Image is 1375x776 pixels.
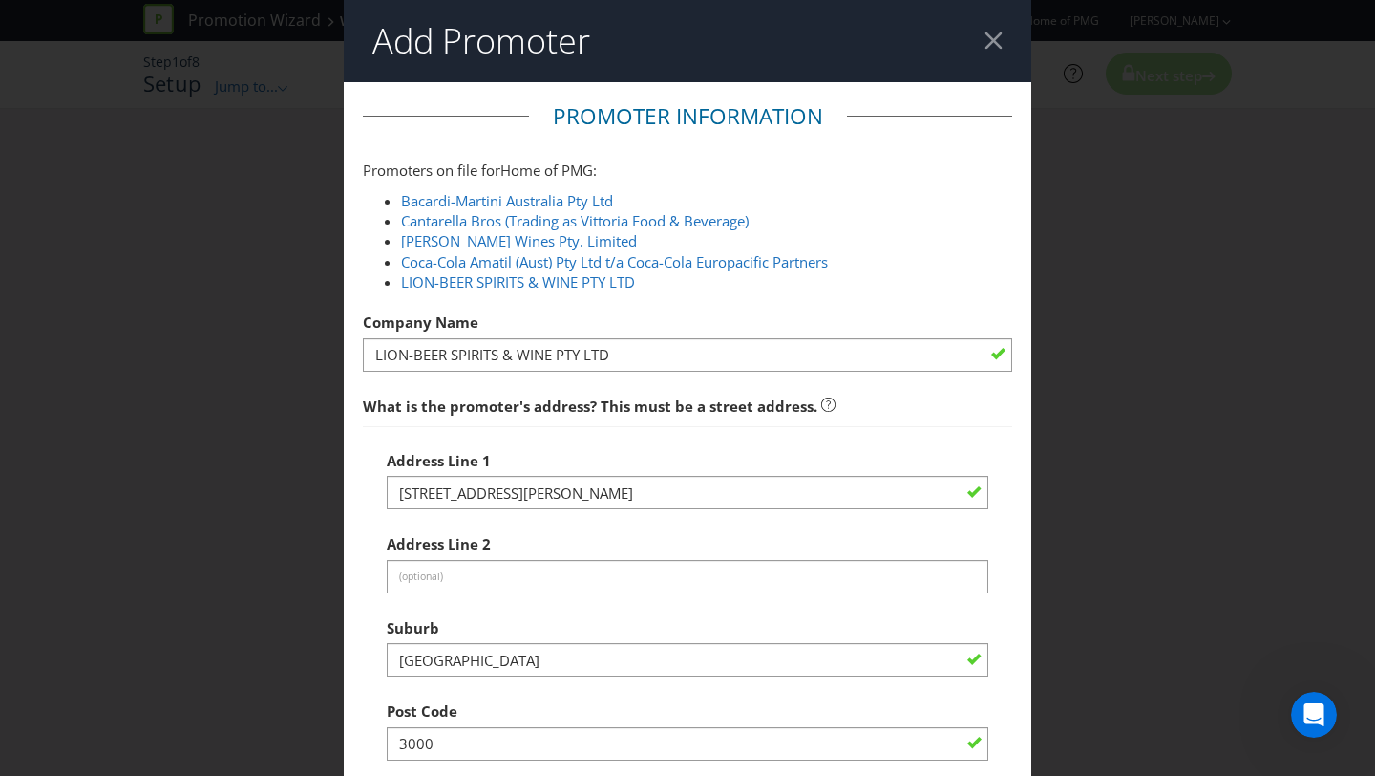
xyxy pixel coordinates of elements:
span: Company Name [363,313,478,332]
img: Profile image for Khris [22,67,60,105]
div: [PERSON_NAME] [68,157,179,177]
span: Home [44,629,83,642]
iframe: Intercom live chat [1291,692,1337,738]
a: Bacardi-Martini Australia Pty Ltd [401,191,613,210]
input: e.g. Company Name [363,338,1012,372]
span: : [593,161,597,180]
a: LION-BEER SPIRITS & WINE PTY LTD [401,272,635,291]
span: Suburb [387,618,439,637]
span: Welcome to Plexus, [PERSON_NAME]! 👋 If you ever need any help using the platform, you can chat to... [68,68,1241,83]
span: What is the promoter's address? This must be a street address. [363,397,817,416]
span: Address Line 1 [387,451,491,470]
div: [PERSON_NAME] [68,86,179,106]
input: e.g. Melbourne [387,643,988,677]
button: Help [255,581,382,657]
a: Cantarella Bros (Trading as Vittoria Food & Beverage) [401,211,749,230]
div: • 2h ago [182,157,237,177]
legend: Promoter Information [529,101,847,132]
a: Coca-Cola Amatil (Aust) Pty Ltd t/a Coca-Cola Europacific Partners [401,252,828,271]
button: Messages [127,581,254,657]
h1: Messages [141,9,244,41]
span: Post Code [387,701,457,721]
a: [PERSON_NAME] Wines Pty. Limited [401,231,637,250]
input: e.g. 3000 [387,727,988,761]
span: Address Line 2 [387,534,491,553]
h2: Add Promoter [372,22,590,60]
span: Promoters on file for [363,161,500,180]
img: Profile image for Emma [22,138,60,176]
div: Close [335,8,370,42]
div: • 2h ago [182,86,237,106]
span: Home of PMG [500,161,593,180]
span: Messages [154,629,227,642]
button: Ask a question [105,523,278,561]
span: Help [303,629,333,642]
